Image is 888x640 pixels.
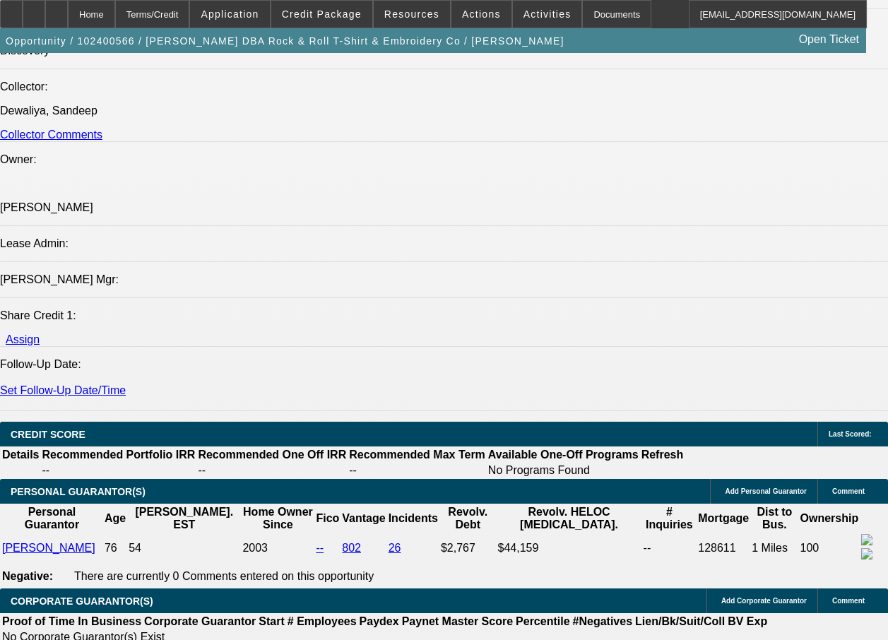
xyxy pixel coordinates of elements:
th: Details [1,448,40,462]
a: [PERSON_NAME] [2,542,95,554]
b: Dist to Bus. [757,506,793,531]
span: Credit Package [282,8,362,20]
td: -- [197,463,347,478]
b: # Inquiries [646,506,693,531]
b: BV Exp [728,615,767,627]
b: Age [105,512,126,524]
b: Paydex [360,615,399,627]
td: 54 [128,533,240,563]
span: CREDIT SCORE [11,429,85,440]
b: Negative: [2,570,53,582]
td: 1 Miles [751,533,798,563]
b: Vantage [342,512,385,524]
b: Paynet Master Score [402,615,513,627]
b: [PERSON_NAME]. EST [135,506,233,531]
td: 76 [104,533,126,563]
th: Recommended Max Term [348,448,486,462]
button: Application [190,1,269,28]
b: Revolv. Debt [448,506,487,531]
span: Resources [384,8,439,20]
b: Home Owner Since [243,506,313,531]
button: Actions [451,1,511,28]
span: There are currently 0 Comments entered on this opportunity [74,570,374,582]
span: Add Personal Guarantor [725,487,807,495]
td: $2,767 [440,533,496,563]
th: Proof of Time In Business [1,615,142,629]
button: Resources [374,1,450,28]
b: Percentile [516,615,569,627]
th: Recommended One Off IRR [197,448,347,462]
span: Activities [523,8,572,20]
span: Comment [832,487,865,495]
b: Ownership [800,512,859,524]
b: Corporate Guarantor [144,615,256,627]
td: -- [348,463,486,478]
b: Revolv. HELOC [MEDICAL_DATA]. [520,506,618,531]
a: Assign [6,333,40,345]
th: Available One-Off Programs [487,448,639,462]
b: Personal Guarantor [25,506,79,531]
td: 128611 [697,533,750,563]
span: PERSONAL GUARANTOR(S) [11,486,146,497]
img: linkedin-icon.png [861,548,872,559]
a: 26 [389,542,401,554]
span: Comment [832,597,865,605]
b: #Negatives [573,615,633,627]
span: Opportunity / 102400566 / [PERSON_NAME] DBA Rock & Roll T-Shirt & Embroidery Co / [PERSON_NAME] [6,35,564,47]
span: Actions [462,8,501,20]
b: Fico [316,512,339,524]
button: Activities [513,1,582,28]
a: 802 [342,542,361,554]
th: Refresh [641,448,685,462]
span: Add Corporate Guarantor [721,597,807,605]
b: Start [259,615,284,627]
a: -- [316,542,324,554]
span: Last Scored: [829,430,872,438]
span: Application [201,8,259,20]
a: Open Ticket [793,28,865,52]
button: Credit Package [271,1,372,28]
img: facebook-icon.png [861,534,872,545]
b: Mortgage [698,512,749,524]
b: Incidents [389,512,438,524]
th: Recommended Portfolio IRR [41,448,196,462]
span: 2003 [242,542,268,554]
td: -- [643,533,697,563]
span: CORPORATE GUARANTOR(S) [11,595,153,607]
td: No Programs Found [487,463,639,478]
td: $44,159 [497,533,641,563]
b: Lien/Bk/Suit/Coll [635,615,725,627]
td: 100 [800,533,860,563]
b: # Employees [288,615,357,627]
td: -- [41,463,196,478]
